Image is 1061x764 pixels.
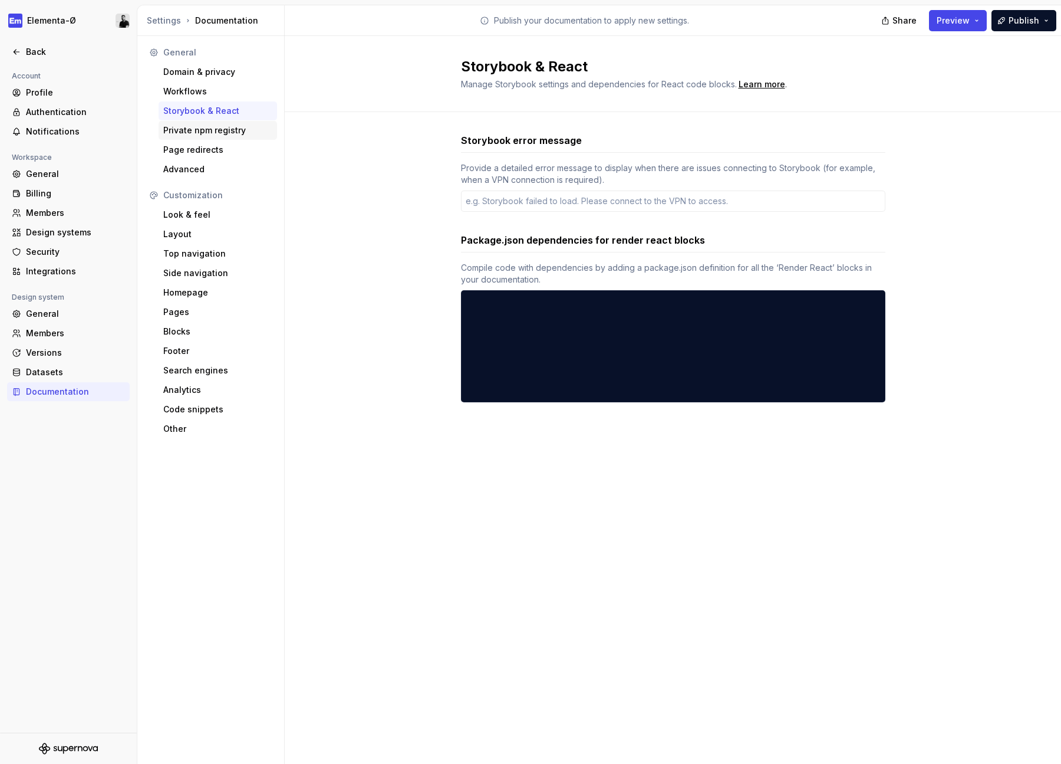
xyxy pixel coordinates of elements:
span: Manage Storybook settings and dependencies for React code blocks. [461,79,737,89]
div: Workflows [163,86,272,97]
a: Page redirects [159,140,277,159]
a: Integrations [7,262,130,281]
a: Storybook & React [159,101,277,120]
div: General [163,47,272,58]
div: Datasets [26,366,125,378]
a: Homepage [159,283,277,302]
div: Account [7,69,45,83]
a: Design systems [7,223,130,242]
a: Domain & privacy [159,63,277,81]
div: Code snippets [163,404,272,415]
div: Footer [163,345,272,357]
div: Profile [26,87,125,99]
a: Learn more [739,78,785,90]
div: Notifications [26,126,125,137]
div: Homepage [163,287,272,299]
p: Publish your documentation to apply new settings. [494,15,689,27]
a: Notifications [7,122,130,141]
div: Side navigation [163,267,272,279]
img: Riyadh Gordon [116,14,130,28]
button: Settings [147,15,181,27]
div: Search engines [163,365,272,376]
button: Elementa-ØRiyadh Gordon [2,8,134,34]
a: Back [7,42,130,61]
a: Pages [159,303,277,322]
div: Members [26,207,125,219]
a: Top navigation [159,244,277,263]
div: Authentication [26,106,125,118]
div: Domain & privacy [163,66,272,78]
div: General [26,168,125,180]
a: Look & feel [159,205,277,224]
div: Pages [163,306,272,318]
a: Private npm registry [159,121,277,140]
div: Analytics [163,384,272,396]
div: Members [26,327,125,339]
a: Datasets [7,363,130,382]
a: Analytics [159,381,277,399]
div: Documentation [26,386,125,398]
div: Security [26,246,125,258]
a: Search engines [159,361,277,380]
a: Members [7,324,130,343]
a: Members [7,204,130,222]
div: Blocks [163,326,272,337]
div: Design systems [26,227,125,238]
div: Top navigation [163,248,272,260]
a: Billing [7,184,130,203]
div: Other [163,423,272,435]
img: e72e9e65-9f43-4cb3-89a7-ea83765f03bf.png [8,14,22,28]
div: Documentation [147,15,279,27]
div: Billing [26,188,125,199]
a: Workflows [159,82,277,101]
span: . [737,80,787,89]
a: Security [7,242,130,261]
div: General [26,308,125,320]
button: Publish [991,10,1056,31]
div: Workspace [7,150,57,165]
div: Customization [163,189,272,201]
div: Elementa-Ø [27,15,76,27]
button: Preview [929,10,987,31]
a: General [7,165,130,183]
span: Preview [937,15,970,27]
div: Private npm registry [163,124,272,136]
a: Code snippets [159,400,277,419]
svg: Supernova Logo [39,743,98,755]
div: Compile code with dependencies by adding a package.json definition for all the ‘Render React’ blo... [461,262,885,286]
a: Layout [159,225,277,244]
a: Blocks [159,322,277,341]
div: Back [26,46,125,58]
div: Page redirects [163,144,272,156]
div: Look & feel [163,209,272,221]
div: Advanced [163,163,272,175]
a: Advanced [159,160,277,179]
a: Versions [7,343,130,362]
a: Other [159,419,277,438]
a: Footer [159,342,277,360]
h3: Storybook error message [461,133,582,147]
a: Authentication [7,103,130,122]
a: General [7,304,130,323]
div: Design system [7,290,69,304]
div: Layout [163,228,272,240]
div: Versions [26,347,125,359]
h2: Storybook & React [461,57,871,76]
span: Share [892,15,917,27]
h3: Package.json dependencies for render react blocks [461,233,705,247]
div: Integrations [26,265,125,277]
a: Documentation [7,382,130,401]
button: Share [875,10,924,31]
a: Profile [7,83,130,102]
a: Side navigation [159,264,277,283]
div: Provide a detailed error message to display when there are issues connecting to Storybook (for ex... [461,162,885,186]
span: Publish [1009,15,1039,27]
div: Storybook & React [163,105,272,117]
